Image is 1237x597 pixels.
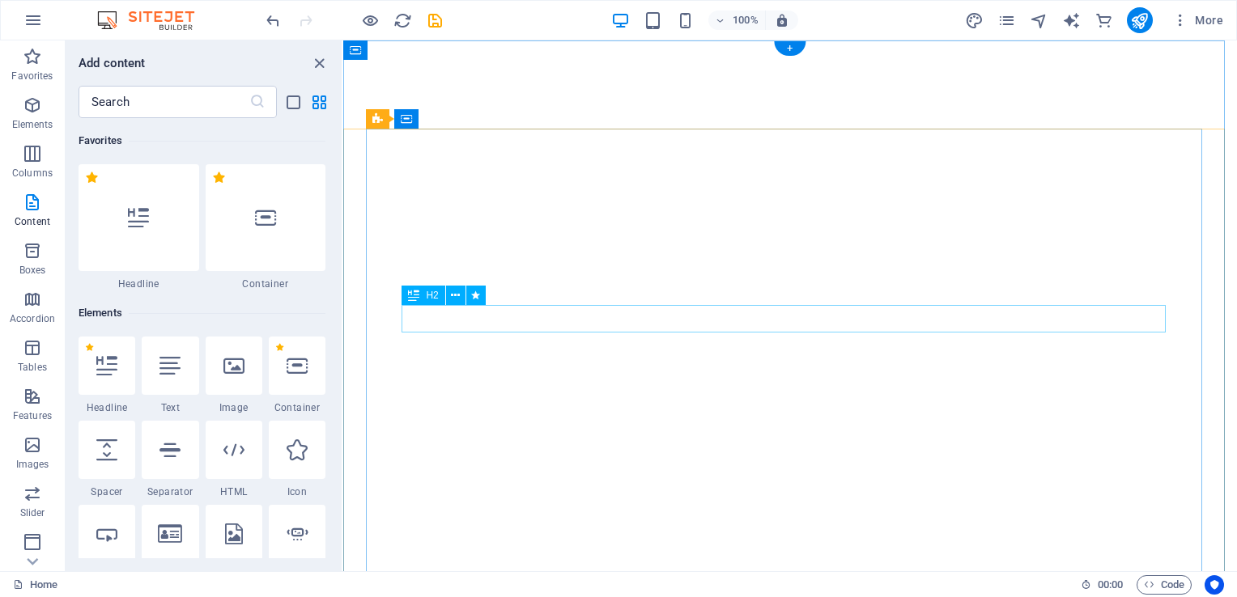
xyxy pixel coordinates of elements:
[1030,11,1049,30] button: navigator
[275,343,284,352] span: Remove from favorites
[15,215,50,228] p: Content
[79,401,135,414] span: Headline
[1172,12,1223,28] span: More
[19,264,46,277] p: Boxes
[997,11,1016,30] i: Pages (Ctrl+Alt+S)
[85,343,94,352] span: Remove from favorites
[965,11,984,30] i: Design (Ctrl+Alt+Y)
[309,92,329,112] button: grid-view
[206,164,326,290] div: Container
[269,421,325,498] div: Icon
[997,11,1017,30] button: pages
[1137,575,1192,595] button: Code
[11,70,53,83] p: Favorites
[426,290,438,300] span: H2
[206,421,262,498] div: HTML
[16,458,49,471] p: Images
[79,303,325,323] h6: Elements
[79,86,249,118] input: Search
[269,485,325,498] span: Icon
[206,485,262,498] span: HTML
[733,11,759,30] h6: 100%
[79,421,135,498] div: Spacer
[425,11,444,30] button: save
[142,421,198,498] div: Separator
[965,11,984,30] button: design
[79,164,199,290] div: Headline
[85,171,99,184] span: Remove from favorites
[263,11,283,30] button: undo
[1205,575,1224,595] button: Usercentrics
[10,312,55,325] p: Accordion
[774,41,806,56] div: +
[264,11,283,30] i: Undo: Fit image (Ctrl+Z)
[12,118,53,131] p: Elements
[93,11,215,30] img: Editor Logo
[12,167,53,180] p: Columns
[1144,575,1184,595] span: Code
[79,131,325,150] h6: Favorites
[79,485,135,498] span: Spacer
[1109,578,1112,591] span: :
[206,401,262,414] span: Image
[708,11,766,30] button: 100%
[393,11,412,30] i: Reload page
[142,337,198,414] div: Text
[269,401,325,414] span: Container
[206,277,326,290] span: Container
[1030,11,1048,30] i: Navigator
[20,506,45,519] p: Slider
[13,575,57,595] a: Click to cancel selection. Double-click to open Pages
[142,485,198,498] span: Separator
[775,13,789,28] i: On resize automatically adjust zoom level to fit chosen device.
[1127,7,1153,33] button: publish
[79,53,146,73] h6: Add content
[1095,11,1114,30] button: commerce
[426,11,444,30] i: Save (Ctrl+S)
[212,171,226,184] span: Remove from favorites
[18,361,47,374] p: Tables
[13,409,52,422] p: Features
[283,92,303,112] button: list-view
[79,337,135,414] div: Headline
[142,401,198,414] span: Text
[393,11,412,30] button: reload
[206,337,262,414] div: Image
[269,337,325,414] div: Container
[79,277,199,290] span: Headline
[309,53,329,73] button: close panel
[1062,11,1082,30] button: text_generator
[1098,575,1123,595] span: 00 00
[1166,7,1230,33] button: More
